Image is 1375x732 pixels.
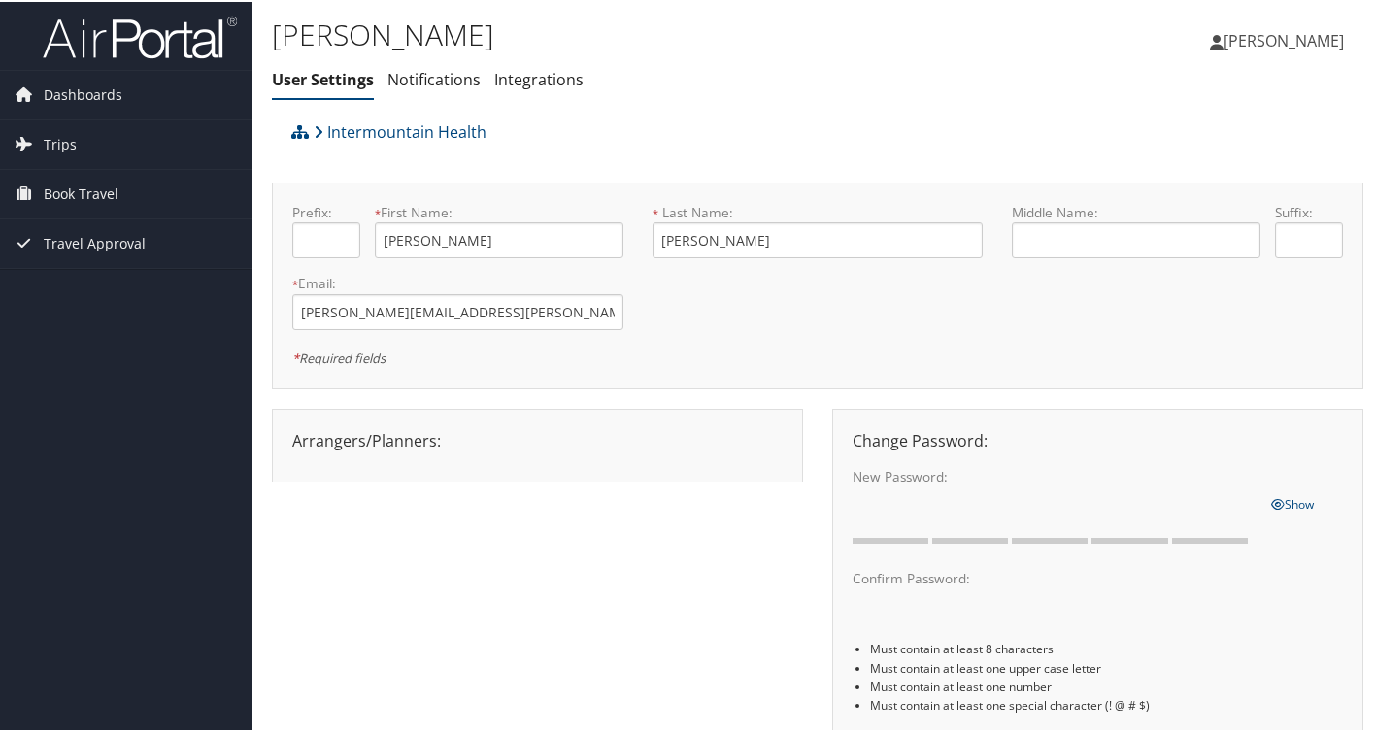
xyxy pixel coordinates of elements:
[870,657,1343,676] li: Must contain at least one upper case letter
[653,201,984,220] label: Last Name:
[1275,201,1343,220] label: Suffix:
[870,694,1343,713] li: Must contain at least one special character (! @ # $)
[272,67,374,88] a: User Settings
[314,111,486,150] a: Intermountain Health
[1012,201,1259,220] label: Middle Name:
[375,201,622,220] label: First Name:
[870,638,1343,656] li: Must contain at least 8 characters
[1271,494,1314,511] span: Show
[44,217,146,266] span: Travel Approval
[44,168,118,216] span: Book Travel
[44,118,77,167] span: Trips
[853,465,1257,484] label: New Password:
[494,67,584,88] a: Integrations
[292,348,386,365] em: Required fields
[838,427,1358,450] div: Change Password:
[292,201,360,220] label: Prefix:
[1224,28,1344,50] span: [PERSON_NAME]
[387,67,481,88] a: Notifications
[870,676,1343,694] li: Must contain at least one number
[43,13,237,58] img: airportal-logo.png
[272,13,999,53] h1: [PERSON_NAME]
[292,272,623,291] label: Email:
[44,69,122,117] span: Dashboards
[853,567,1257,586] label: Confirm Password:
[278,427,797,450] div: Arrangers/Planners:
[1271,490,1314,512] a: Show
[1210,10,1363,68] a: [PERSON_NAME]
